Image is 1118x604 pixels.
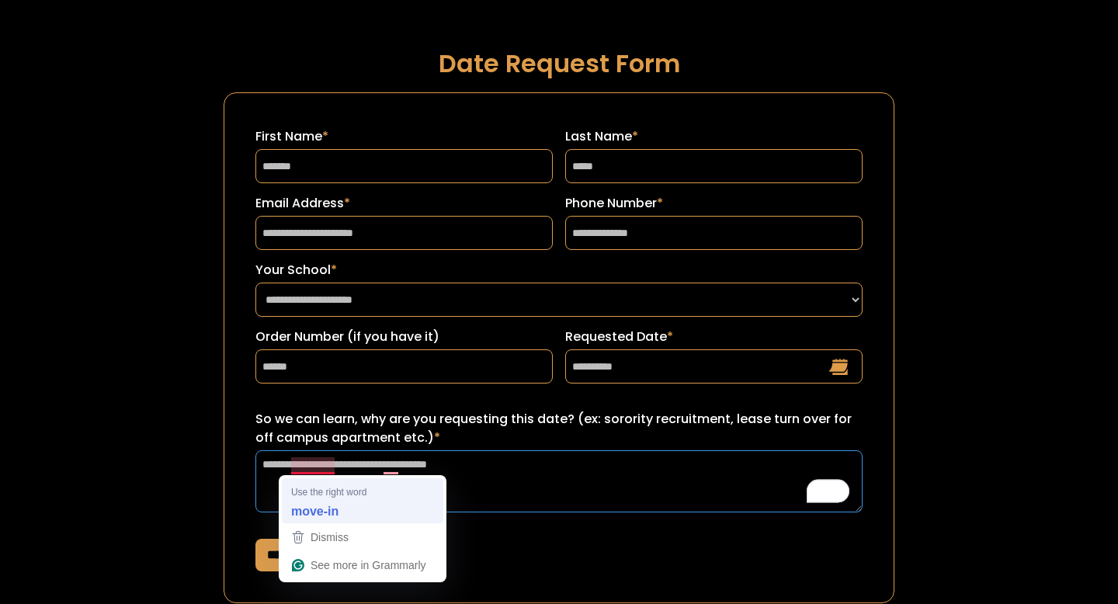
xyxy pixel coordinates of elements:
textarea: To enrich screen reader interactions, please activate Accessibility in Grammarly extension settings [255,450,863,512]
form: Request a Date Form [224,92,894,603]
label: Email Address [255,194,553,213]
label: Last Name [565,127,863,146]
label: Requested Date [565,328,863,346]
label: Order Number (if you have it) [255,328,553,346]
label: Phone Number [565,194,863,213]
label: So we can learn, why are you requesting this date? (ex: sorority recruitment, lease turn over for... [255,410,863,447]
label: Your School [255,261,863,279]
h1: Date Request Form [224,50,894,77]
label: First Name [255,127,553,146]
